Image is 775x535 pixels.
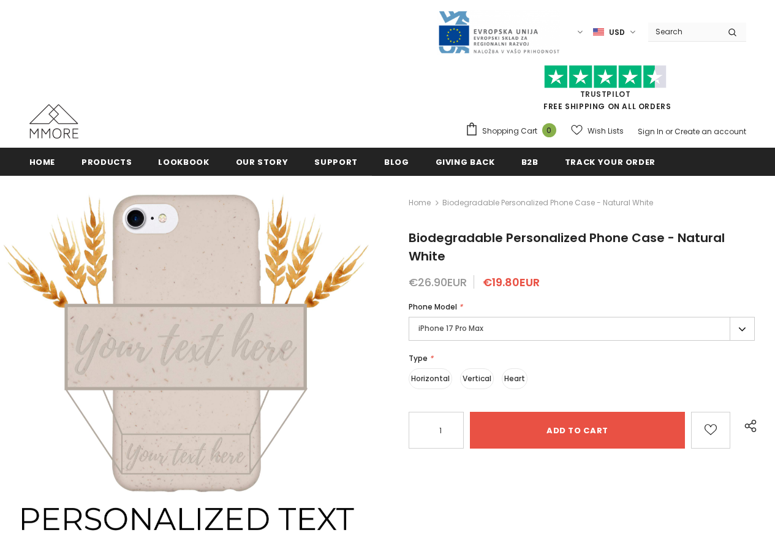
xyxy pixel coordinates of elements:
a: Track your order [565,148,656,175]
img: USD [593,27,604,37]
span: USD [609,26,625,39]
span: Biodegradable Personalized Phone Case - Natural White [409,229,725,265]
span: Blog [384,156,409,168]
a: Sign In [638,126,663,137]
span: Phone Model [409,302,457,312]
span: B2B [521,156,539,168]
span: €26.90EUR [409,275,467,290]
span: Home [29,156,56,168]
span: Type [409,353,428,363]
label: Horizontal [409,368,452,389]
label: Heart [502,368,527,389]
a: Wish Lists [571,120,624,142]
span: Giving back [436,156,495,168]
span: FREE SHIPPING ON ALL ORDERS [465,70,746,112]
a: Home [409,195,431,210]
span: Track your order [565,156,656,168]
span: Wish Lists [588,125,624,137]
span: Our Story [236,156,289,168]
span: Biodegradable Personalized Phone Case - Natural White [442,195,653,210]
span: support [314,156,358,168]
img: Trust Pilot Stars [544,65,667,89]
span: Shopping Cart [482,125,537,137]
span: €19.80EUR [483,275,540,290]
span: Products [81,156,132,168]
a: Giving back [436,148,495,175]
a: Our Story [236,148,289,175]
a: B2B [521,148,539,175]
img: Javni Razpis [437,10,560,55]
input: Add to cart [470,412,685,449]
a: Create an account [675,126,746,137]
span: or [665,126,673,137]
a: Products [81,148,132,175]
a: Blog [384,148,409,175]
label: Vertical [460,368,494,389]
a: Trustpilot [580,89,631,99]
span: Lookbook [158,156,209,168]
a: support [314,148,358,175]
a: Home [29,148,56,175]
a: Javni Razpis [437,26,560,37]
a: Lookbook [158,148,209,175]
label: iPhone 17 Pro Max [409,317,755,341]
img: MMORE Cases [29,104,78,138]
input: Search Site [648,23,719,40]
a: Shopping Cart 0 [465,122,562,140]
span: 0 [542,123,556,137]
